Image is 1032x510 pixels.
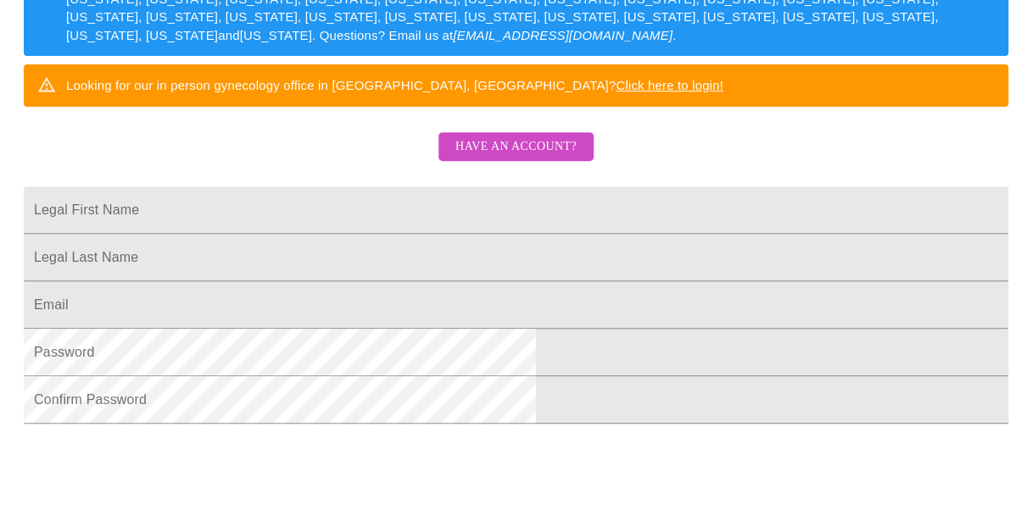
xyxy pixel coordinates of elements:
[434,151,598,165] a: Have an account?
[453,28,672,42] em: [EMAIL_ADDRESS][DOMAIN_NAME]
[455,136,577,158] span: Have an account?
[616,78,723,92] a: Click here to login!
[66,69,723,101] div: Looking for our in person gynecology office in [GEOGRAPHIC_DATA], [GEOGRAPHIC_DATA]?
[438,132,594,162] button: Have an account?
[24,432,282,498] iframe: reCAPTCHA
